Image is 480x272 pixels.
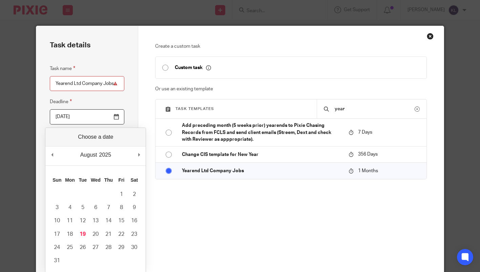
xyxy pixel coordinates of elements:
abbr: Wednesday [91,177,101,183]
button: 27 [89,241,102,254]
button: 16 [128,214,141,227]
input: Task name [50,76,124,91]
button: 31 [50,254,63,267]
button: Next Month [135,150,142,160]
button: 29 [115,241,128,254]
button: 28 [102,241,115,254]
label: Task name [50,65,75,72]
button: 18 [63,228,76,241]
button: 10 [50,214,63,227]
button: 23 [128,228,141,241]
button: 26 [76,241,89,254]
abbr: Saturday [131,177,138,183]
button: 20 [89,228,102,241]
button: 30 [128,241,141,254]
button: 21 [102,228,115,241]
p: Custom task [175,65,211,71]
button: 11 [63,214,76,227]
input: Use the arrow keys to pick a date [50,109,124,124]
abbr: Tuesday [79,177,87,183]
button: 2 [128,188,141,201]
button: 14 [102,214,115,227]
abbr: Monday [65,177,75,183]
button: 15 [115,214,128,227]
button: 19 [76,228,89,241]
p: Create a custom task [155,43,427,50]
p: Add preceding month (5 weeks prior) yearends to Pixie Chasing Records from FCLS and send client e... [182,122,342,143]
p: Or use an existing template [155,86,427,92]
span: Task templates [175,107,214,111]
h2: Task details [50,40,90,51]
button: 6 [89,201,102,214]
p: Yearend Ltd Company Jobs [182,167,342,174]
button: 5 [76,201,89,214]
p: Change CIS template for New Year [182,151,342,158]
div: Close this dialog window [427,33,434,40]
div: 2025 [98,150,112,160]
button: 24 [50,241,63,254]
button: 4 [63,201,76,214]
button: 17 [50,228,63,241]
button: 22 [115,228,128,241]
div: August [79,150,98,160]
abbr: Sunday [53,177,61,183]
button: 25 [63,241,76,254]
button: 13 [89,214,102,227]
input: Search... [334,105,415,113]
button: 7 [102,201,115,214]
label: Deadline [50,98,72,106]
abbr: Thursday [104,177,113,183]
button: 3 [50,201,63,214]
span: 356 Days [358,152,378,157]
abbr: Friday [119,177,125,183]
button: 9 [128,201,141,214]
span: 1 Months [358,168,378,173]
button: 12 [76,214,89,227]
button: 1 [115,188,128,201]
span: 7 Days [358,130,372,135]
button: 8 [115,201,128,214]
button: Previous Month [49,150,56,160]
